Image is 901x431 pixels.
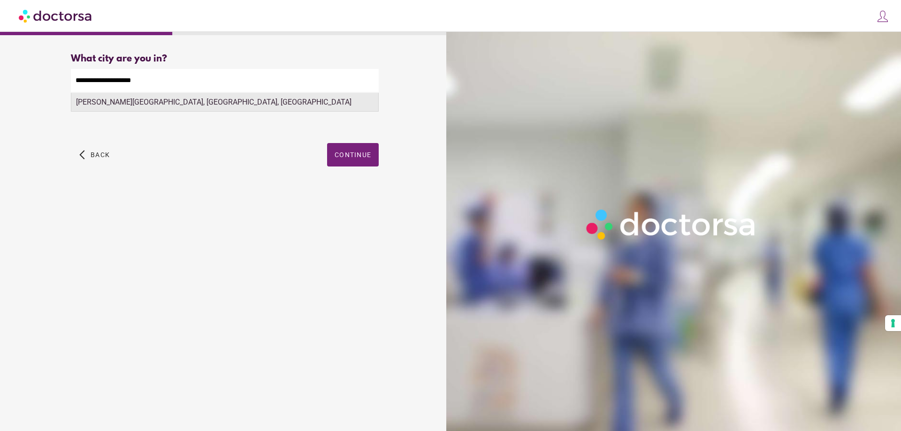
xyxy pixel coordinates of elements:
div: Make sure the city you pick is where you need assistance. [71,92,379,113]
button: arrow_back_ios Back [76,143,114,166]
div: [PERSON_NAME][GEOGRAPHIC_DATA], [GEOGRAPHIC_DATA], [GEOGRAPHIC_DATA] [71,93,378,112]
button: Your consent preferences for tracking technologies [885,315,901,331]
button: Continue [327,143,379,166]
img: Logo-Doctorsa-trans-White-partial-flat.png [581,204,762,245]
span: Back [91,151,110,159]
img: icons8-customer-100.png [876,10,889,23]
span: Continue [335,151,371,159]
img: Doctorsa.com [19,5,93,26]
div: What city are you in? [71,53,379,64]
